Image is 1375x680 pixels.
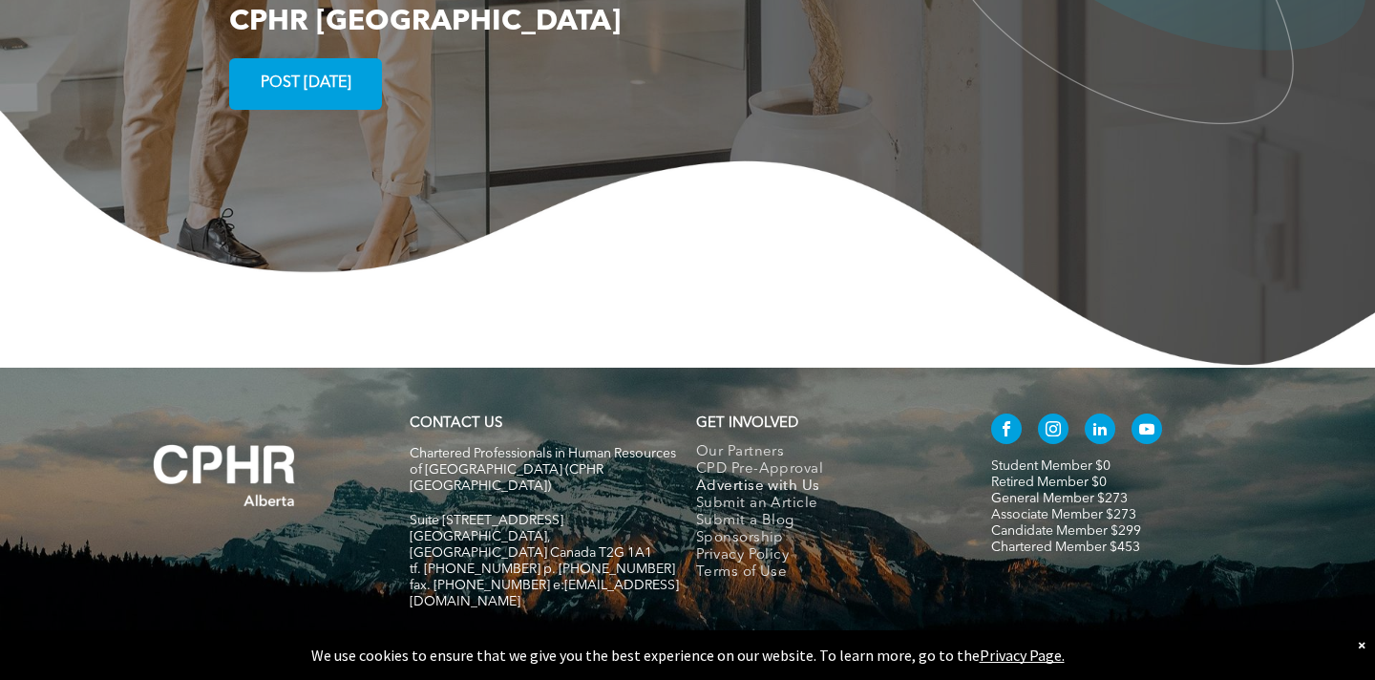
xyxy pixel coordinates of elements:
[696,530,951,547] a: Sponsorship
[980,646,1065,665] a: Privacy Page.
[991,524,1141,538] a: Candidate Member $299
[696,444,951,461] a: Our Partners
[229,58,382,110] a: POST [DATE]
[1085,414,1115,449] a: linkedin
[410,530,652,560] span: [GEOGRAPHIC_DATA], [GEOGRAPHIC_DATA] Canada T2G 1A1
[696,461,951,478] a: CPD Pre-Approval
[696,416,798,431] span: GET INVOLVED
[696,547,951,564] a: Privacy Policy
[991,508,1136,521] a: Associate Member $273
[410,563,675,576] span: tf. [PHONE_NUMBER] p. [PHONE_NUMBER]
[254,65,358,102] span: POST [DATE]
[696,478,820,496] span: Advertise with Us
[410,416,502,431] a: CONTACT US
[991,476,1107,489] a: Retired Member $0
[410,579,679,608] span: fax. [PHONE_NUMBER] e:[EMAIL_ADDRESS][DOMAIN_NAME]
[1358,635,1365,654] div: Dismiss notification
[696,478,951,496] a: Advertise with Us
[696,496,951,513] a: Submit an Article
[410,514,563,527] span: Suite [STREET_ADDRESS]
[696,564,951,582] a: Terms of Use
[696,513,951,530] a: Submit a Blog
[229,8,621,36] span: CPHR [GEOGRAPHIC_DATA]
[1132,414,1162,449] a: youtube
[1038,414,1068,449] a: instagram
[991,414,1022,449] a: facebook
[991,541,1140,554] a: Chartered Member $453
[991,459,1111,473] a: Student Member $0
[410,447,676,493] span: Chartered Professionals in Human Resources of [GEOGRAPHIC_DATA] (CPHR [GEOGRAPHIC_DATA])
[115,406,334,545] img: A white background with a few lines on it
[991,492,1128,505] a: General Member $273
